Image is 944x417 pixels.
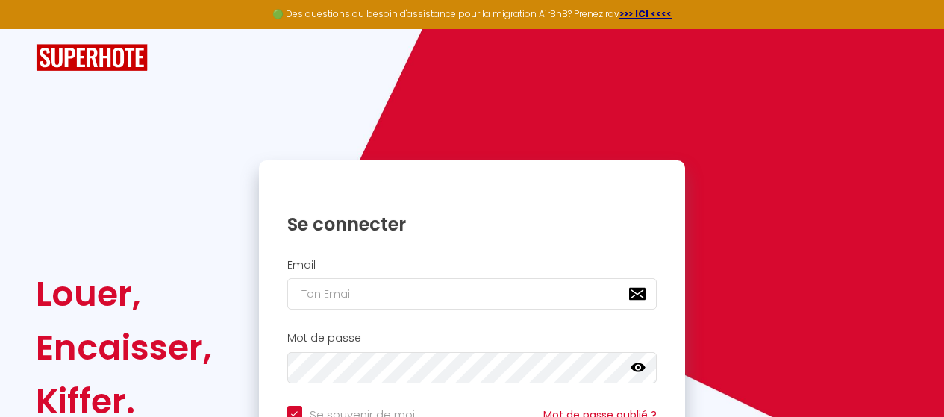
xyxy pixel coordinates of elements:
h2: Mot de passe [287,332,657,345]
input: Ton Email [287,278,657,310]
div: Encaisser, [36,321,212,374]
img: SuperHote logo [36,44,148,72]
h2: Email [287,259,657,272]
h1: Se connecter [287,213,657,236]
a: >>> ICI <<<< [619,7,672,20]
div: Louer, [36,267,212,321]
